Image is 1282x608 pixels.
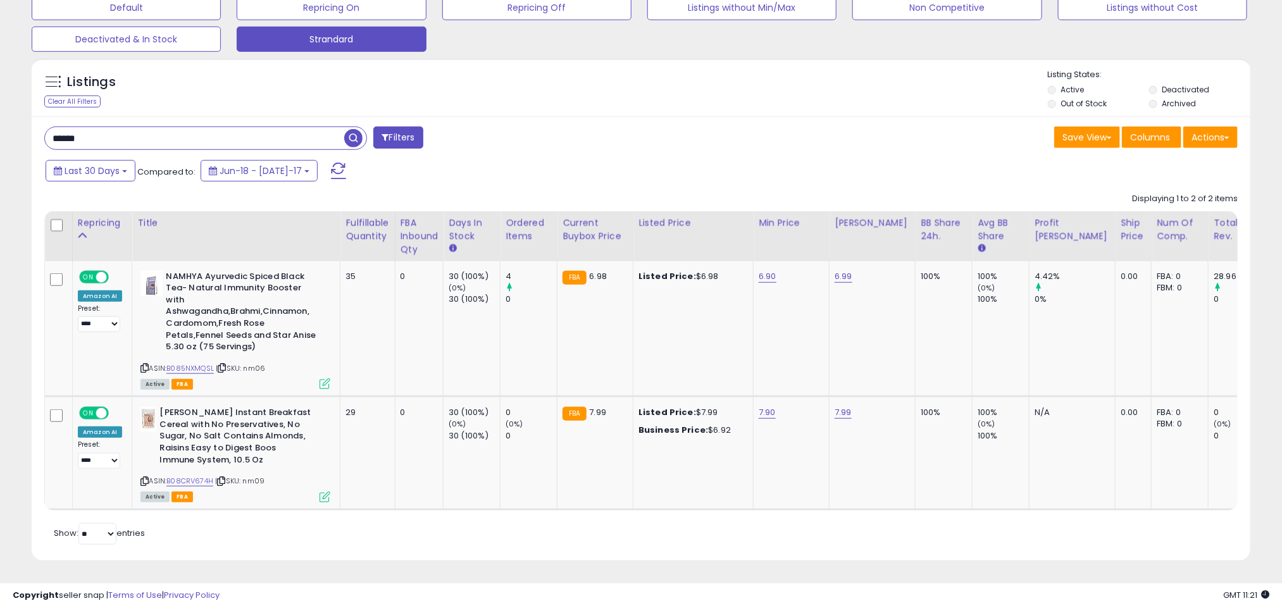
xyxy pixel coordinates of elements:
div: 100% [921,407,962,418]
a: 7.90 [759,406,776,419]
div: Fulfillable Quantity [345,216,389,243]
div: ASIN: [140,271,330,388]
label: Out of Stock [1061,98,1107,109]
div: Repricing [78,216,127,230]
div: 30 (100%) [449,407,500,418]
div: Num of Comp. [1157,216,1203,243]
div: Preset: [78,304,122,333]
img: 31PrEEa-ryL._SL40_.jpg [140,271,163,296]
div: seller snap | | [13,590,220,602]
div: 30 (100%) [449,271,500,282]
a: Terms of Use [108,589,162,601]
a: B08CRV674H [166,476,213,487]
div: 28.96 [1214,271,1265,282]
div: 0 [506,407,557,418]
span: Columns [1130,131,1170,144]
div: 30 (100%) [449,294,500,305]
div: 0 [506,430,557,442]
div: 35 [345,271,385,282]
div: Profit [PERSON_NAME] [1035,216,1110,243]
div: 29 [345,407,385,418]
button: Deactivated & In Stock [32,27,221,52]
button: Last 30 Days [46,160,135,182]
div: Ordered Items [506,216,552,243]
div: $6.98 [638,271,744,282]
small: Days In Stock. [449,243,456,254]
div: 0 [1214,407,1265,418]
div: FBA: 0 [1157,407,1198,418]
p: Listing States: [1048,69,1250,81]
label: Deactivated [1162,84,1210,95]
span: Last 30 Days [65,164,120,177]
b: Business Price: [638,424,708,436]
div: 100% [921,271,962,282]
div: 100% [978,430,1029,442]
div: Current Buybox Price [563,216,628,243]
span: All listings currently available for purchase on Amazon [140,379,170,390]
div: ASIN: [140,407,330,500]
span: 7.99 [590,406,607,418]
span: FBA [171,379,193,390]
div: FBM: 0 [1157,418,1198,430]
div: 0.00 [1121,407,1142,418]
div: 0 [401,407,434,418]
b: Listed Price: [638,270,696,282]
div: 0 [506,294,557,305]
b: NAMHYA Ayurvedic Spiced Black Tea- Natural Immunity Booster with Ashwagandha,Brahmi,Cinnamon, Car... [166,271,320,356]
div: Min Price [759,216,824,230]
label: Active [1061,84,1085,95]
div: 100% [978,407,1029,418]
button: Strandard [237,27,426,52]
div: Title [137,216,335,230]
h5: Listings [67,73,116,91]
span: OFF [107,271,127,282]
span: FBA [171,492,193,502]
div: 4.42% [1035,271,1115,282]
div: Clear All Filters [44,96,101,108]
span: 2025-08-17 11:21 GMT [1223,589,1269,601]
div: FBM: 0 [1157,282,1198,294]
img: 41SQASYtqLL._SL40_.jpg [140,407,156,432]
a: 7.99 [835,406,852,419]
div: FBA inbound Qty [401,216,439,256]
a: 6.99 [835,270,852,283]
small: Avg BB Share. [978,243,985,254]
span: | SKU: nm09 [215,476,264,486]
div: 0.00 [1121,271,1142,282]
small: (0%) [506,419,523,429]
div: Days In Stock [449,216,495,243]
span: Jun-18 - [DATE]-17 [220,164,302,177]
span: ON [80,408,96,419]
small: (0%) [449,283,466,293]
div: $6.92 [638,425,744,436]
div: 0 [1214,430,1265,442]
div: Amazon AI [78,290,122,302]
a: Privacy Policy [164,589,220,601]
div: N/A [1035,407,1105,418]
a: B085NXMQSL [166,363,214,374]
div: Avg BB Share [978,216,1024,243]
div: $7.99 [638,407,744,418]
small: FBA [563,407,586,421]
span: All listings currently available for purchase on Amazon [140,492,170,502]
span: Compared to: [137,166,196,178]
div: 0 [1214,294,1265,305]
div: 0% [1035,294,1115,305]
div: Amazon AI [78,426,122,438]
button: Jun-18 - [DATE]-17 [201,160,318,182]
div: Displaying 1 to 2 of 2 items [1132,193,1238,205]
button: Filters [373,127,423,149]
div: Preset: [78,440,122,469]
button: Columns [1122,127,1181,148]
div: [PERSON_NAME] [835,216,910,230]
div: Total Rev. [1214,216,1260,243]
strong: Copyright [13,589,59,601]
label: Archived [1162,98,1197,109]
div: 100% [978,271,1029,282]
span: ON [80,271,96,282]
div: 4 [506,271,557,282]
small: (0%) [978,419,995,429]
a: 6.90 [759,270,776,283]
b: Listed Price: [638,406,696,418]
button: Actions [1183,127,1238,148]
